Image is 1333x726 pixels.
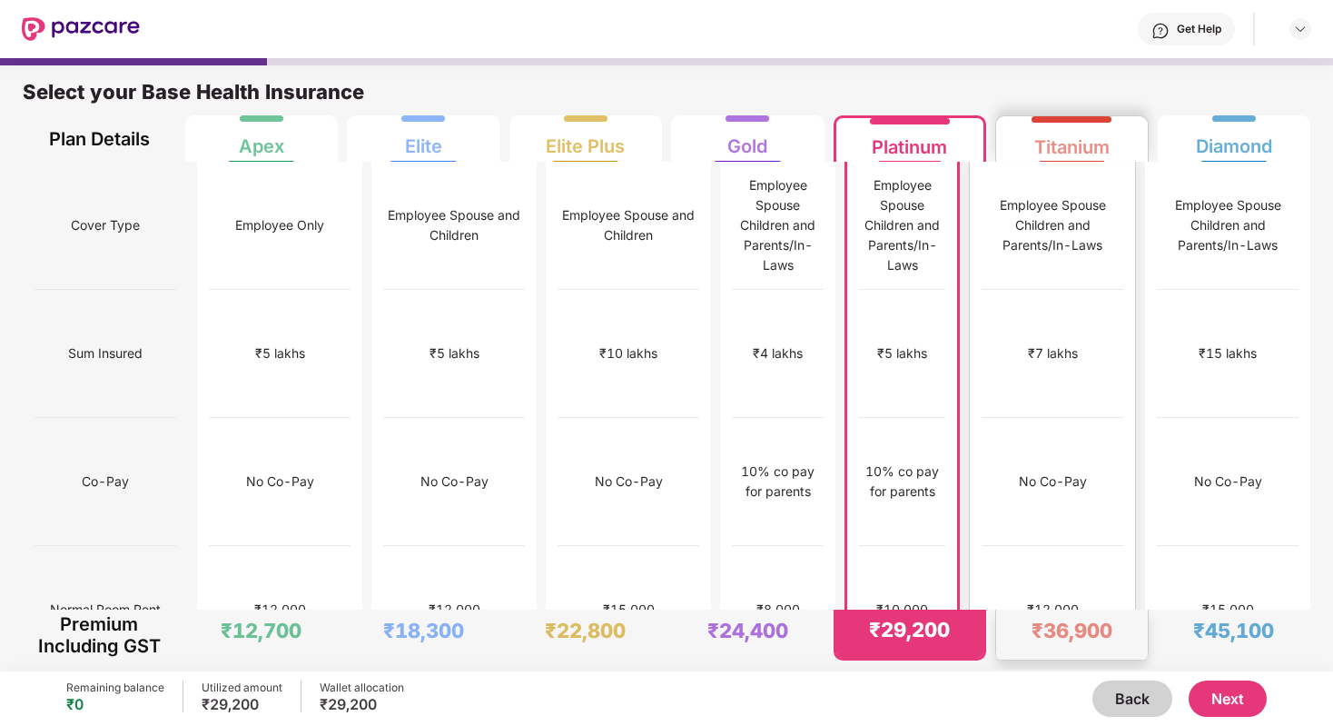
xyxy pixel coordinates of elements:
img: New Pazcare Logo [22,17,140,41]
div: Elite Plus [546,121,625,157]
img: svg+xml;base64,PHN2ZyBpZD0iRHJvcGRvd24tMzJ4MzIiIHhtbG5zPSJodHRwOi8vd3d3LnczLm9yZy8yMDAwL3N2ZyIgd2... [1293,22,1308,36]
div: Plan Details [35,115,164,162]
button: Next [1189,681,1267,717]
div: Select your Base Health Insurance [23,79,1310,115]
div: ₹8,000 [756,600,800,620]
span: Sum Insured [68,336,143,371]
div: Diamond [1196,121,1272,157]
div: ₹10,000 [876,600,928,620]
div: ₹24,400 [707,618,788,643]
div: ₹15 lakhs [1199,343,1257,363]
div: Employee Only [235,215,324,235]
div: 10% co pay for parents [732,462,824,502]
div: Remaining balance [66,681,164,695]
div: ₹15,000 [603,600,655,620]
div: Premium Including GST [35,610,164,661]
div: Employee Spouse Children and Parents/In-Laws [732,175,824,275]
div: ₹18,300 [383,618,464,643]
div: No Co-Pay [420,472,489,492]
div: ₹7 lakhs [1028,343,1078,363]
div: No Co-Pay [595,472,663,492]
div: ₹29,200 [869,617,950,642]
div: No Co-Pay [1194,472,1262,492]
button: Back [1092,681,1172,717]
div: Gold [727,121,767,157]
div: ₹12,000 [429,600,480,620]
div: Platinum [872,122,947,158]
div: ₹45,100 [1193,618,1274,643]
div: Employee Spouse Children and Parents/In-Laws [982,195,1123,255]
div: ₹15,000 [1202,600,1254,620]
span: Co-Pay [82,464,129,499]
div: Employee Spouse Children and Parents/In-Laws [1157,195,1298,255]
div: Apex [239,121,284,157]
div: Employee Spouse Children and Parents/In-Laws [859,175,945,275]
div: Titanium [1034,122,1110,158]
div: Employee Spouse and Children [558,205,699,245]
div: Get Help [1177,22,1221,36]
div: ₹4 lakhs [753,343,803,363]
img: svg+xml;base64,PHN2ZyBpZD0iSGVscC0zMngzMiIgeG1sbnM9Imh0dHA6Ly93d3cudzMub3JnLzIwMDAvc3ZnIiB3aWR0aD... [1151,22,1170,40]
div: ₹12,000 [254,600,306,620]
div: No Co-Pay [246,472,314,492]
div: Wallet allocation [320,681,404,695]
div: ₹36,900 [1032,618,1112,643]
span: Cover Type [71,208,140,243]
div: Elite [405,121,442,157]
div: ₹29,200 [320,695,404,713]
div: Utilized amount [202,681,282,695]
div: ₹0 [66,695,164,713]
div: 10% co pay for parents [859,462,945,502]
div: No Co-Pay [1019,472,1087,492]
div: ₹22,800 [545,618,626,643]
div: ₹29,200 [202,695,282,713]
span: Normal Room Rent [50,592,161,627]
div: ₹12,700 [221,618,301,643]
div: ₹5 lakhs [877,343,927,363]
div: ₹10 lakhs [599,343,657,363]
div: ₹5 lakhs [430,343,479,363]
div: ₹12,000 [1027,600,1079,620]
div: ₹5 lakhs [255,343,305,363]
div: Employee Spouse and Children [383,205,525,245]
